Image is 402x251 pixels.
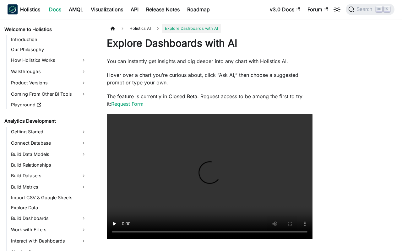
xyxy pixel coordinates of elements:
[9,138,89,148] a: Connect Database
[9,149,89,159] a: Build Data Models
[107,57,312,65] p: You can instantly get insights and dig deeper into any chart with Holistics AI.
[3,117,89,125] a: Analytics Development
[9,225,89,235] a: Work with Filters
[126,24,154,33] span: Holistics AI
[3,25,89,34] a: Welcome to Holistics
[384,6,390,12] kbd: K
[9,127,89,137] a: Getting Started
[9,35,89,44] a: Introduction
[9,203,89,212] a: Explore Data
[107,114,312,239] video: Your browser does not support embedding video, but you can .
[9,161,89,169] a: Build Relationships
[107,93,312,108] p: The feature is currently in Closed Beta. Request access to be among the first to try it:
[9,78,89,88] a: Product Versions
[9,171,89,181] a: Build Datasets
[355,7,376,12] span: Search
[9,89,89,99] a: Coming From Other BI Tools
[8,4,40,14] a: HolisticsHolistics
[9,236,89,246] a: Interact with Dashboards
[183,4,214,14] a: Roadmap
[20,6,40,13] b: Holistics
[346,4,394,15] button: Search (Ctrl+K)
[107,37,312,50] h1: Explore Dashboards with AI
[9,213,89,223] a: Build Dashboards
[107,24,312,33] nav: Breadcrumbs
[87,4,127,14] a: Visualizations
[65,4,87,14] a: AMQL
[9,100,89,109] a: Playground
[142,4,183,14] a: Release Notes
[9,193,89,202] a: Import CSV & Google Sheets
[162,24,221,33] span: Explore Dashboards with AI
[107,24,119,33] a: Home page
[9,45,89,54] a: Our Philosophy
[111,101,144,107] a: Request Form
[9,67,89,77] a: Walkthroughs
[45,4,65,14] a: Docs
[107,71,312,86] p: Hover over a chart you’re curious about, click “Ask AI,” then choose a suggested prompt or type y...
[304,4,332,14] a: Forum
[9,182,89,192] a: Build Metrics
[332,4,342,14] button: Switch between dark and light mode (currently light mode)
[266,4,304,14] a: v3.0 Docs
[8,4,18,14] img: Holistics
[127,4,142,14] a: API
[9,55,89,65] a: How Holistics Works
